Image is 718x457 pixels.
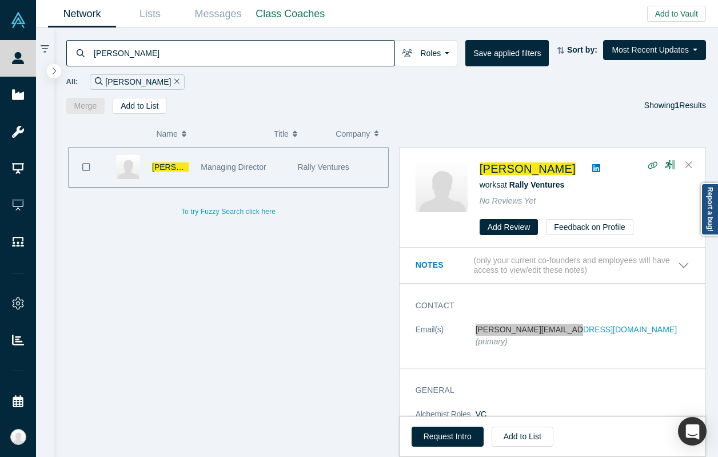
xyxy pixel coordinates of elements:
button: Notes (only your current co-founders and employees will have access to view/edit these notes) [416,256,689,275]
a: Class Coaches [252,1,329,27]
a: Messages [184,1,252,27]
strong: Sort by: [567,45,597,54]
button: Roles [394,40,457,66]
span: Name [156,122,177,146]
button: Title [274,122,324,146]
span: works at [480,180,565,189]
div: Showing [644,98,706,114]
a: Network [48,1,116,27]
button: Add Review [480,219,538,235]
div: [PERSON_NAME] [90,74,185,90]
a: [PERSON_NAME] [480,162,576,175]
p: (only your current co-founders and employees will have access to view/edit these notes) [474,256,678,275]
button: Add to Vault [647,6,706,22]
span: Results [675,101,706,110]
button: Save applied filters [465,40,549,66]
h3: Contact [416,300,673,312]
button: Name [156,122,262,146]
button: Remove Filter [171,75,179,89]
input: Search by name, title, company, summary, expertise, investment criteria or topics of focus [93,39,394,66]
a: Rally Ventures [509,180,565,189]
button: To try Fuzzy Search click here [173,204,284,219]
button: Merge [66,98,105,114]
span: All: [66,76,78,88]
img: Jeff Hinck's Profile Image [416,160,468,212]
span: Rally Ventures [297,162,349,172]
button: Add to List [113,98,166,114]
img: Jeff Hinck's Profile Image [116,155,140,179]
button: Feedback on Profile [546,219,633,235]
span: Managing Director [201,162,266,172]
span: Company [336,122,370,146]
dt: Alchemist Roles [416,408,476,432]
h3: General [416,384,673,396]
button: Most Recent Updates [603,40,706,60]
button: Bookmark [69,148,104,187]
span: Title [274,122,289,146]
button: Company [336,122,385,146]
a: Lists [116,1,184,27]
img: Alchemist Vault Logo [10,12,26,28]
strong: 1 [675,101,680,110]
img: Katinka Harsányi's Account [10,429,26,445]
span: No Reviews Yet [480,196,536,205]
span: (primary) [476,337,508,346]
a: Report a bug! [701,183,718,236]
dt: Email(s) [416,324,476,360]
button: Close [680,156,697,174]
a: [PERSON_NAME] [152,162,218,172]
h3: Notes [416,259,472,271]
a: [PERSON_NAME][EMAIL_ADDRESS][DOMAIN_NAME] [476,325,677,334]
button: Add to List [492,427,553,447]
dd: VC [476,408,689,420]
button: Request Intro [412,427,484,447]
